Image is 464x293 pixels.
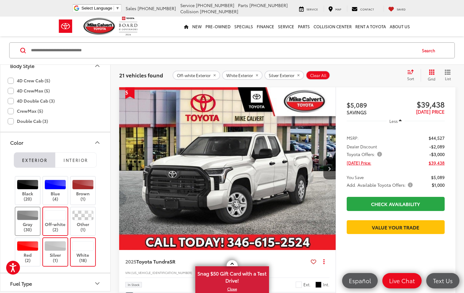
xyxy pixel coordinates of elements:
button: Actions [319,256,329,267]
span: Service [180,2,195,8]
span: Get Price Drop Alert [125,87,135,99]
div: 2025 Toyota Tundra SR 0 [119,87,336,250]
span: Saved [397,7,406,11]
span: $39,438 [429,160,445,166]
a: Map [324,6,346,12]
span: dropdown dots [323,259,325,264]
span: [PHONE_NUMBER] [200,8,238,14]
span: Sort [407,76,414,81]
span: Add. Available Toyota Offers: [347,182,414,188]
span: Español [346,277,374,284]
a: Pre-Owned [204,17,232,36]
span: 21 vehicles found [119,71,163,79]
span: Toyota Offers: [347,151,383,157]
span: -$3,000 [429,151,445,157]
img: Toyota [54,16,77,36]
span: Snag $50 Gift Card with a Test Drive! [196,267,268,286]
span: List [445,76,451,81]
a: Collision Center [312,17,353,36]
a: About Us [388,17,412,36]
label: Brown (1) [71,180,96,201]
a: Text Us [426,273,459,288]
button: Less [387,115,405,127]
label: Silver (1) [43,241,68,263]
span: Clear All [310,73,326,78]
a: Rent a Toyota [353,17,388,36]
div: Body Style [10,63,34,68]
button: Add. Available Toyota Offers: [347,182,415,188]
a: Español [342,273,378,288]
span: Service [306,7,318,11]
span: VIN: [125,270,131,275]
span: Parts [238,2,248,8]
span: Ice Cap [296,282,302,288]
span: [DATE] Price: [347,160,371,166]
span: [DATE] PRICE [416,108,445,115]
label: 4D Crew Cab (5) [8,76,50,86]
span: MSRP: [347,135,359,141]
span: Interior [64,157,88,163]
span: Off-white Exterior [177,73,211,78]
div: Color [10,139,23,145]
label: Double Cab (3) [8,116,48,126]
span: $5,089 [347,100,396,109]
a: Finance [255,17,276,36]
span: Live Chat [386,277,418,284]
label: Black (20) [15,180,40,201]
button: ColorColor [0,132,111,152]
span: [PHONE_NUMBER] [196,2,234,8]
button: Select sort value [404,69,421,81]
a: 2025 Toyota Tundra SR RWD Double Cab 6.5ft2025 Toyota Tundra SR RWD Double Cab 6.5ft2025 Toyota T... [119,87,336,250]
a: Check Availability [347,197,445,211]
span: Dealer Discount [347,143,377,150]
span: Ext. [303,282,311,287]
label: CrewMax (5) [8,106,43,116]
label: 4D Double Cab (3) [8,96,55,106]
span: $44,527 [429,135,445,141]
span: Black Fabric [315,282,322,288]
button: Search [416,43,444,58]
button: Body StyleBody Style [0,56,111,76]
img: Mike Calvert Toyota [84,18,116,35]
a: Value Your Trade [347,220,445,234]
span: Collision [180,8,199,14]
span: 2025 [125,258,136,265]
button: remove Off-white [173,71,220,80]
label: White (18) [71,241,96,263]
a: Contact [347,6,379,12]
span: $39,438 [396,100,445,109]
span: SAVINGS [347,109,367,115]
input: Search by Make, Model, or Keyword [30,43,416,58]
div: Fuel Type [10,280,32,286]
span: ▼ [115,6,119,10]
button: Clear All [306,71,330,80]
button: Next image [323,158,336,179]
label: 4D CrewMax (5) [8,86,50,96]
span: You Save [347,174,364,180]
img: 2025 Toyota Tundra SR RWD Double Cab 6.5ft [119,87,336,250]
span: [PHONE_NUMBER] [138,5,176,11]
div: Color [94,139,101,146]
a: Specials [232,17,255,36]
span: In Stock [128,283,139,286]
label: Other (1) [71,210,96,232]
a: Home [182,17,190,36]
div: Body Style [94,62,101,69]
button: List View [440,69,455,81]
span: SR [170,258,175,265]
label: Red (2) [15,241,40,263]
div: Fuel Type [94,280,101,287]
span: White Exterior [226,73,253,78]
span: Sales [126,5,136,11]
a: Parts [296,17,312,36]
label: Blue (4) [43,180,68,201]
span: Text Us [430,277,456,284]
button: remove Silver [264,71,304,80]
span: -$2,089 [429,143,445,150]
a: Select Language​ [81,6,119,10]
a: Live Chat [382,273,422,288]
span: [US_VEHICLE_IDENTIFICATION_NUMBER] [131,270,192,275]
a: Service [294,6,322,12]
span: $1,000 [432,182,445,188]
